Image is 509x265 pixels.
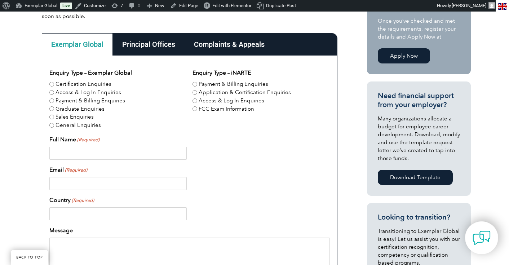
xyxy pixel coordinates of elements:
label: Country [49,196,94,204]
div: Principal Offices [113,33,185,56]
label: Message [49,226,73,235]
img: en [498,3,507,10]
label: General Enquiries [56,121,101,129]
p: Many organizations allocate a budget for employee career development. Download, modify and use th... [378,115,460,162]
a: Apply Now [378,48,430,63]
label: Certification Enquiries [56,80,111,88]
label: Payment & Billing Enquiries [199,80,268,88]
label: Access & Log In Enquiries [56,88,121,97]
h3: Need financial support from your employer? [378,91,460,109]
label: Full Name [49,135,99,144]
legend: Enquiry Type – iNARTE [192,69,251,77]
label: Sales Enquiries [56,113,94,121]
p: Once you’ve checked and met the requirements, register your details and Apply Now at [378,17,460,41]
a: BACK TO TOP [11,250,48,265]
legend: Enquiry Type – Exemplar Global [49,69,132,77]
span: [PERSON_NAME] [452,3,486,8]
label: Payment & Billing Enquiries [56,97,125,105]
label: Graduate Enquiries [56,105,105,113]
img: contact-chat.png [473,229,491,247]
h3: Looking to transition? [378,213,460,222]
div: Exemplar Global [42,33,113,56]
span: (Required) [77,136,100,143]
label: Email [49,165,87,174]
span: Edit with Elementor [212,3,251,8]
a: Live [60,3,72,9]
label: Access & Log In Enquiries [199,97,264,105]
span: (Required) [71,197,94,204]
a: Download Template [378,170,453,185]
div: Complaints & Appeals [185,33,274,56]
span: (Required) [65,167,88,174]
label: Application & Certification Enquiries [199,88,291,97]
label: FCC Exam Information [199,105,254,113]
